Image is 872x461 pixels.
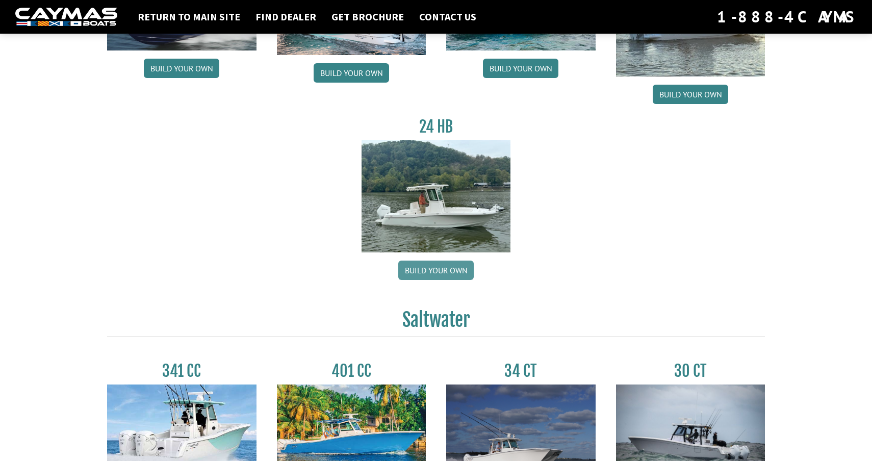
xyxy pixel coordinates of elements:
[446,362,596,380] h3: 34 CT
[144,59,219,78] a: Build your own
[653,85,728,104] a: Build your own
[616,362,765,380] h3: 30 CT
[15,8,117,27] img: white-logo-c9c8dbefe5ff5ceceb0f0178aa75bf4bb51f6bca0971e226c86eb53dfe498488.png
[314,63,389,83] a: Build your own
[362,117,511,136] h3: 24 HB
[133,10,245,23] a: Return to main site
[277,362,426,380] h3: 401 CC
[362,140,511,252] img: 24_HB_thumbnail.jpg
[414,10,481,23] a: Contact Us
[107,362,257,380] h3: 341 CC
[483,59,558,78] a: Build your own
[250,10,321,23] a: Find Dealer
[107,309,765,337] h2: Saltwater
[326,10,409,23] a: Get Brochure
[717,6,857,28] div: 1-888-4CAYMAS
[398,261,474,280] a: Build your own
